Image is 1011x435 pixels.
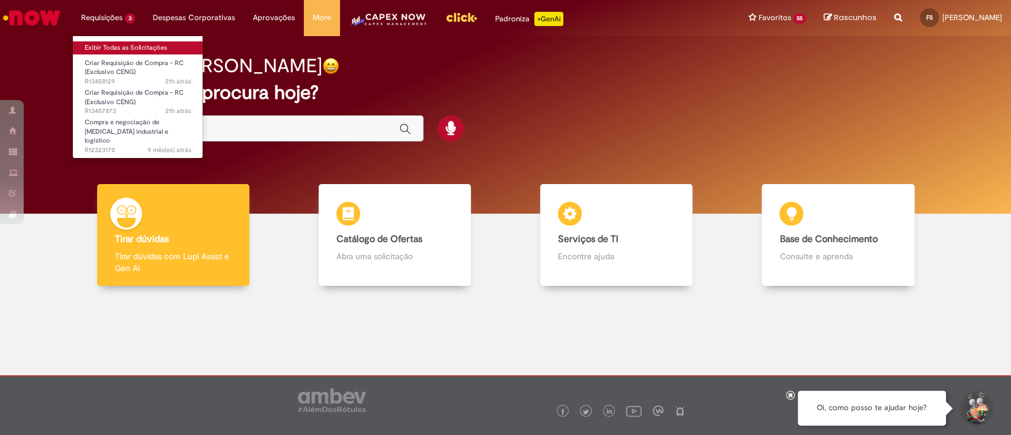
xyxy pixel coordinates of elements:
[298,388,366,412] img: logo_footer_ambev_rotulo_gray.png
[165,77,191,86] span: 21h atrás
[336,233,422,245] b: Catálogo de Ofertas
[165,77,191,86] time: 28/08/2025 14:10:56
[558,233,618,245] b: Serviços de TI
[85,77,191,86] span: R13458129
[85,118,168,145] span: Compra e negociação de [MEDICAL_DATA] industrial e logístico
[284,184,505,286] a: Catálogo de Ofertas Abra uma solicitação
[147,146,191,154] span: 9 mês(es) atrás
[73,116,203,141] a: Aberto R12323170 : Compra e negociação de Capex industrial e logístico
[560,409,566,415] img: logo_footer_facebook.png
[253,12,295,24] span: Aprovações
[793,14,806,24] span: 55
[115,250,232,274] p: Tirar dúvidas com Lupi Assist e Gen Ai
[95,56,322,76] h2: Bom dia, [PERSON_NAME]
[165,107,191,115] span: 21h atrás
[626,403,641,418] img: logo_footer_youtube.png
[824,12,877,24] a: Rascunhos
[147,146,191,154] time: 26/11/2024 14:53:50
[125,14,135,24] span: 3
[926,14,933,21] span: FS
[506,184,727,286] a: Serviços de TI Encontre ajuda
[495,12,563,26] div: Padroniza
[758,12,791,24] span: Favoritos
[942,12,1002,22] span: [PERSON_NAME]
[349,12,428,36] img: CapexLogo5.png
[165,107,191,115] time: 28/08/2025 13:32:41
[73,57,203,82] a: Aberto R13458129 : Criar Requisição de Compra - RC (Exclusivo CENG)
[73,86,203,112] a: Aberto R13457873 : Criar Requisição de Compra - RC (Exclusivo CENG)
[85,59,184,77] span: Criar Requisição de Compra - RC (Exclusivo CENG)
[958,391,993,426] button: Iniciar Conversa de Suporte
[153,12,235,24] span: Despesas Corporativas
[798,391,946,426] div: Oi, como posso te ajudar hoje?
[834,12,877,23] span: Rascunhos
[62,184,284,286] a: Tirar dúvidas Tirar dúvidas com Lupi Assist e Gen Ai
[85,146,191,155] span: R12323170
[727,184,949,286] a: Base de Conhecimento Consulte e aprenda
[779,250,896,262] p: Consulte e aprenda
[95,82,916,103] h2: O que você procura hoje?
[322,57,339,75] img: happy-face.png
[583,409,589,415] img: logo_footer_twitter.png
[606,408,612,415] img: logo_footer_linkedin.png
[779,233,877,245] b: Base de Conhecimento
[1,6,62,30] img: ServiceNow
[115,233,169,245] b: Tirar dúvidas
[81,12,123,24] span: Requisições
[558,250,675,262] p: Encontre ajuda
[445,8,477,26] img: click_logo_yellow_360x200.png
[336,250,453,262] p: Abra uma solicitação
[72,36,203,159] ul: Requisições
[313,12,331,24] span: More
[85,107,191,116] span: R13457873
[534,12,563,26] p: +GenAi
[73,41,203,54] a: Exibir Todas as Solicitações
[653,405,663,416] img: logo_footer_workplace.png
[85,88,184,107] span: Criar Requisição de Compra - RC (Exclusivo CENG)
[675,405,685,416] img: logo_footer_naosei.png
